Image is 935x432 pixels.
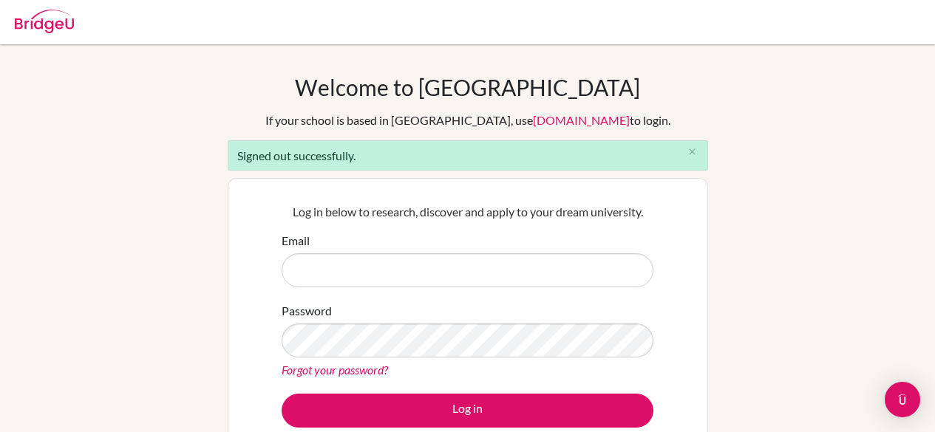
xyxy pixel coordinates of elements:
[228,140,708,171] div: Signed out successfully.
[533,113,630,127] a: [DOMAIN_NAME]
[687,146,698,157] i: close
[265,112,670,129] div: If your school is based in [GEOGRAPHIC_DATA], use to login.
[282,394,653,428] button: Log in
[282,302,332,320] label: Password
[678,141,707,163] button: Close
[295,74,640,100] h1: Welcome to [GEOGRAPHIC_DATA]
[282,363,388,377] a: Forgot your password?
[282,232,310,250] label: Email
[15,10,74,33] img: Bridge-U
[885,382,920,417] div: Open Intercom Messenger
[282,203,653,221] p: Log in below to research, discover and apply to your dream university.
